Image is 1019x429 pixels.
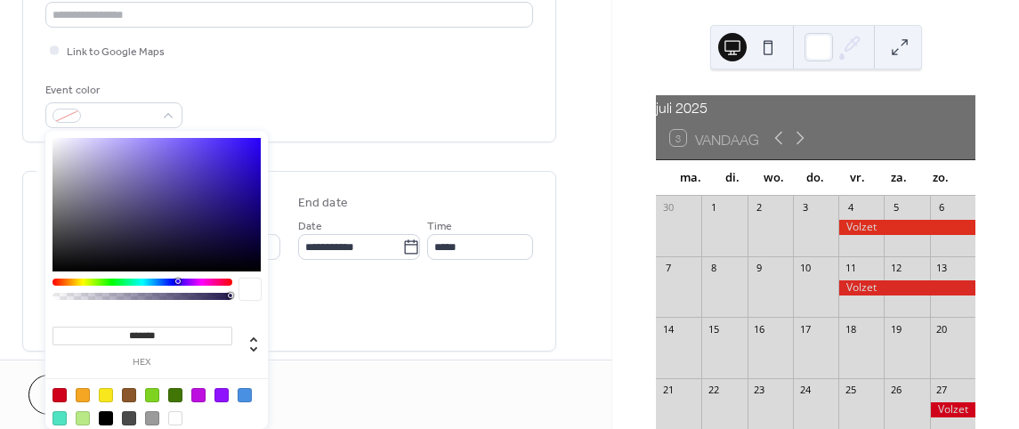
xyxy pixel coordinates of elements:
div: vr. [837,160,878,196]
div: #B8E986 [76,411,90,425]
label: hex [53,358,232,368]
div: 11 [844,262,857,275]
div: 16 [753,322,766,336]
div: 15 [707,322,720,336]
div: 8 [707,262,720,275]
div: 24 [798,384,812,397]
span: Time [427,217,452,236]
span: Date [298,217,322,236]
div: 21 [661,384,675,397]
div: #50E3C2 [53,411,67,425]
div: 10 [798,262,812,275]
div: #7ED321 [145,388,159,402]
div: #000000 [99,411,113,425]
div: #9013FE [214,388,229,402]
div: 13 [935,262,949,275]
div: Volzet [838,280,975,295]
div: Volzet [838,220,975,235]
div: 25 [844,384,857,397]
div: 19 [889,322,902,336]
div: za. [878,160,920,196]
div: #BD10E0 [191,388,206,402]
div: #9B9B9B [145,411,159,425]
div: #D0021B [53,388,67,402]
div: End date [298,194,348,213]
div: 17 [798,322,812,336]
button: Cancel [28,375,138,415]
div: 1 [707,201,720,214]
div: #4A4A4A [122,411,136,425]
div: 4 [844,201,857,214]
div: 20 [935,322,949,336]
div: Event color [45,81,179,100]
div: 12 [889,262,902,275]
div: 18 [844,322,857,336]
div: 22 [707,384,720,397]
div: ma. [670,160,712,196]
div: 6 [935,201,949,214]
div: #F5A623 [76,388,90,402]
div: 3 [798,201,812,214]
div: 27 [935,384,949,397]
div: Volzet [930,402,975,417]
div: #FFFFFF [168,411,182,425]
div: 30 [661,201,675,214]
div: 7 [661,262,675,275]
div: 26 [889,384,902,397]
div: #4A90E2 [238,388,252,402]
span: Link to Google Maps [67,43,165,61]
div: wo. [753,160,795,196]
div: 5 [889,201,902,214]
div: 2 [753,201,766,214]
div: #8B572A [122,388,136,402]
div: 14 [661,322,675,336]
div: zo. [919,160,961,196]
div: do. [795,160,837,196]
div: juli 2025 [656,95,975,117]
div: #F8E71C [99,388,113,402]
div: 9 [753,262,766,275]
div: #417505 [168,388,182,402]
div: 23 [753,384,766,397]
div: di. [712,160,754,196]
